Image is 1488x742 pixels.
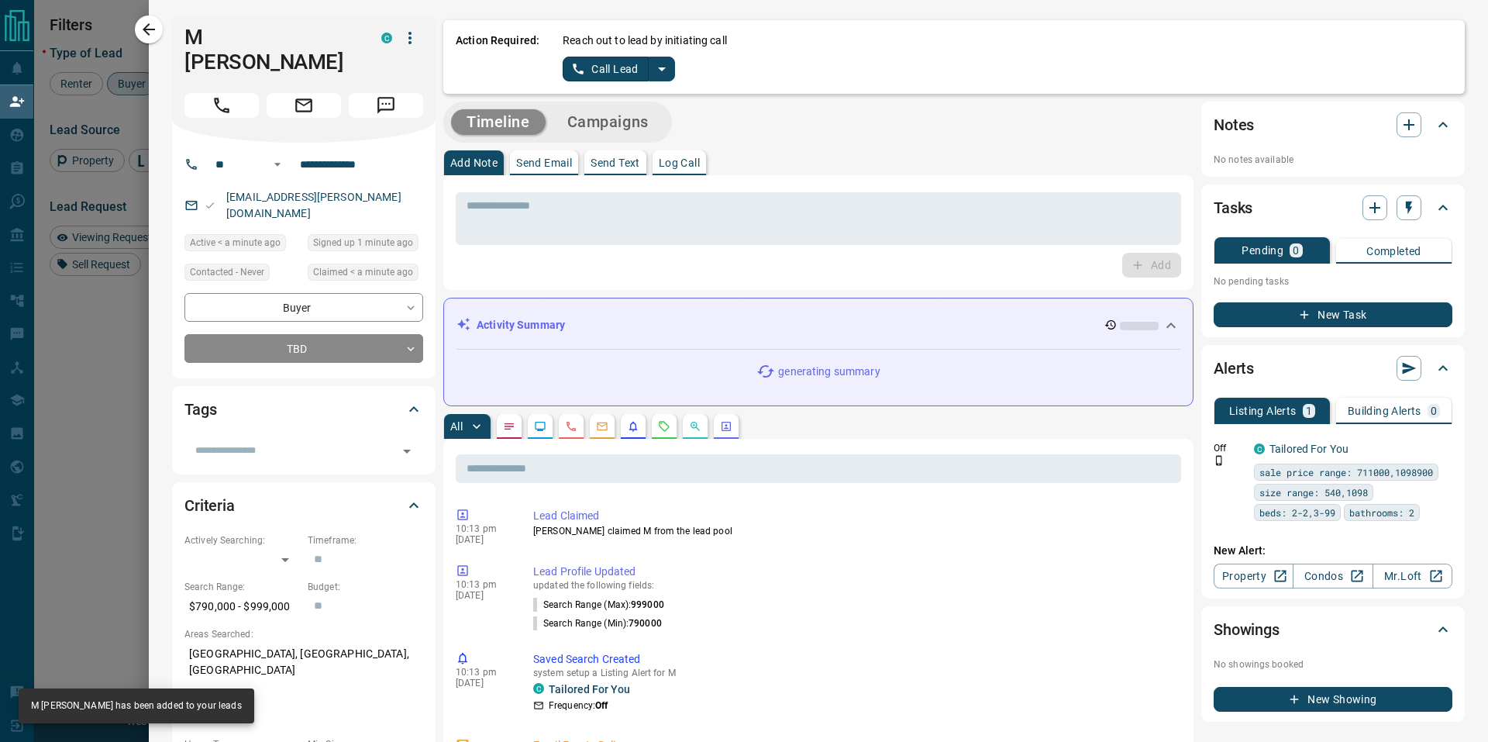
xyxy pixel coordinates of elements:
[31,693,242,719] div: M [PERSON_NAME] has been added to your leads
[205,200,215,211] svg: Email Valid
[1214,687,1452,712] button: New Showing
[596,420,608,433] svg: Emails
[1269,443,1348,455] a: Tailored For You
[1373,564,1452,588] a: Mr.Loft
[184,487,423,524] div: Criteria
[1214,617,1280,642] h2: Showings
[549,683,630,695] a: Tailored For You
[184,493,235,518] h2: Criteria
[658,420,670,433] svg: Requests
[1214,441,1245,455] p: Off
[1229,406,1297,416] p: Listing Alerts
[1214,350,1452,387] div: Alerts
[313,235,413,250] span: Signed up 1 minute ago
[778,364,880,380] p: generating summary
[503,420,515,433] svg: Notes
[631,599,664,610] span: 999000
[450,421,463,432] p: All
[549,699,608,713] p: Frequency:
[1214,356,1254,381] h2: Alerts
[456,534,510,545] p: [DATE]
[595,700,608,711] strong: Off
[184,234,300,256] div: Fri Sep 12 2025
[1214,153,1452,167] p: No notes available
[190,235,281,250] span: Active < a minute ago
[226,191,401,219] a: [EMAIL_ADDRESS][PERSON_NAME][DOMAIN_NAME]
[190,264,264,280] span: Contacted - Never
[456,523,510,534] p: 10:13 pm
[456,579,510,590] p: 10:13 pm
[267,93,341,118] span: Email
[1348,406,1421,416] p: Building Alerts
[184,627,423,641] p: Areas Searched:
[533,668,1175,678] p: system setup a Listing Alert for M
[591,157,640,168] p: Send Text
[1431,406,1437,416] p: 0
[184,533,300,547] p: Actively Searching:
[1259,485,1368,500] span: size range: 540,1098
[1293,564,1373,588] a: Condos
[313,264,413,280] span: Claimed < a minute ago
[456,311,1180,340] div: Activity Summary
[450,157,498,168] p: Add Note
[396,440,418,462] button: Open
[565,420,577,433] svg: Calls
[451,109,546,135] button: Timeline
[533,508,1175,524] p: Lead Claimed
[1214,106,1452,143] div: Notes
[1214,112,1254,137] h2: Notes
[627,420,639,433] svg: Listing Alerts
[1214,455,1224,466] svg: Push Notification Only
[1293,245,1299,256] p: 0
[534,420,546,433] svg: Lead Browsing Activity
[184,334,423,363] div: TBD
[1306,406,1312,416] p: 1
[689,420,701,433] svg: Opportunities
[1214,189,1452,226] div: Tasks
[659,157,700,168] p: Log Call
[308,264,423,285] div: Fri Sep 12 2025
[268,155,287,174] button: Open
[1259,464,1433,480] span: sale price range: 711000,1098900
[456,667,510,678] p: 10:13 pm
[533,616,662,630] p: Search Range (Min) :
[563,33,727,49] p: Reach out to lead by initiating call
[629,618,662,629] span: 790000
[563,57,675,81] div: split button
[1214,195,1252,220] h2: Tasks
[456,590,510,601] p: [DATE]
[184,391,423,428] div: Tags
[456,678,510,689] p: [DATE]
[184,25,358,74] h1: M [PERSON_NAME]
[533,580,1175,591] p: updated the following fields:
[533,564,1175,580] p: Lead Profile Updated
[1214,657,1452,671] p: No showings booked
[184,397,216,422] h2: Tags
[477,317,565,333] p: Activity Summary
[533,524,1175,538] p: [PERSON_NAME] claimed M from the lead pool
[1214,564,1293,588] a: Property
[1214,543,1452,559] p: New Alert:
[184,691,423,705] p: Motivation:
[1214,270,1452,293] p: No pending tasks
[1254,443,1265,454] div: condos.ca
[184,641,423,683] p: [GEOGRAPHIC_DATA], [GEOGRAPHIC_DATA], [GEOGRAPHIC_DATA]
[349,93,423,118] span: Message
[1349,505,1414,520] span: bathrooms: 2
[184,293,423,322] div: Buyer
[1259,505,1335,520] span: beds: 2-2,3-99
[1242,245,1283,256] p: Pending
[184,93,259,118] span: Call
[720,420,732,433] svg: Agent Actions
[516,157,572,168] p: Send Email
[381,33,392,43] div: condos.ca
[533,598,664,612] p: Search Range (Max) :
[1214,611,1452,648] div: Showings
[563,57,649,81] button: Call Lead
[1214,302,1452,327] button: New Task
[308,234,423,256] div: Fri Sep 12 2025
[1366,246,1421,257] p: Completed
[184,594,300,619] p: $790,000 - $999,000
[308,533,423,547] p: Timeframe:
[533,651,1175,668] p: Saved Search Created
